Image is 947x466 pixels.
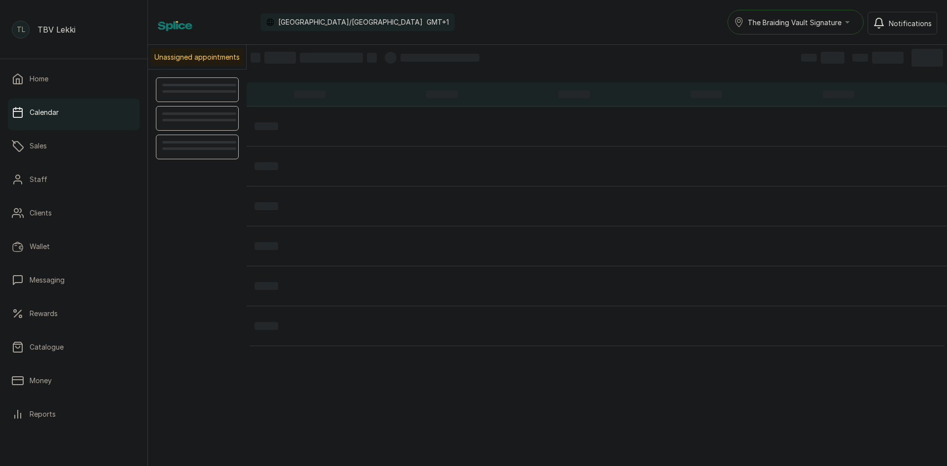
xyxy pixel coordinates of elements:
a: Calendar [8,99,140,126]
a: Reports [8,400,140,428]
p: Wallet [30,242,50,251]
button: The Braiding Vault Signature [728,10,864,35]
button: Notifications [868,12,937,35]
p: Unassigned appointments [150,48,244,66]
a: Money [8,367,140,394]
p: Money [30,376,52,386]
p: Catalogue [30,342,64,352]
p: Messaging [30,275,65,285]
p: Clients [30,208,52,218]
a: Rewards [8,300,140,327]
a: Staff [8,166,140,193]
a: Home [8,65,140,93]
p: Home [30,74,48,84]
a: Wallet [8,233,140,260]
a: Messaging [8,266,140,294]
a: Catalogue [8,333,140,361]
p: Rewards [30,309,58,319]
p: [GEOGRAPHIC_DATA]/[GEOGRAPHIC_DATA] [278,17,423,27]
p: Staff [30,175,47,184]
span: Notifications [889,18,932,29]
p: Calendar [30,108,59,117]
p: Sales [30,141,47,151]
a: Clients [8,199,140,227]
span: The Braiding Vault Signature [748,17,841,28]
p: GMT+1 [427,17,449,27]
p: Reports [30,409,56,419]
p: TL [17,25,25,35]
a: Sales [8,132,140,160]
p: TBV Lekki [37,24,75,36]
